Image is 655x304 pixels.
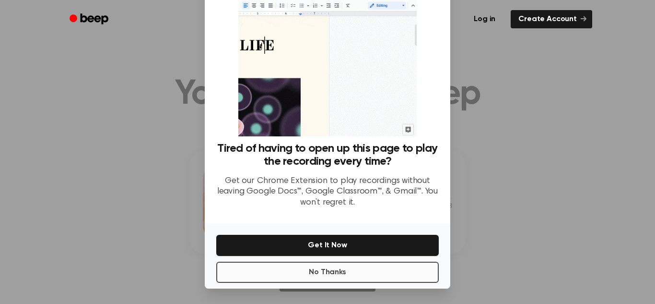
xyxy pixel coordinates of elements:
[63,10,117,29] a: Beep
[216,235,439,256] button: Get It Now
[216,142,439,168] h3: Tired of having to open up this page to play the recording every time?
[464,8,505,30] a: Log in
[511,10,592,28] a: Create Account
[216,176,439,208] p: Get our Chrome Extension to play recordings without leaving Google Docs™, Google Classroom™, & Gm...
[216,262,439,283] button: No Thanks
